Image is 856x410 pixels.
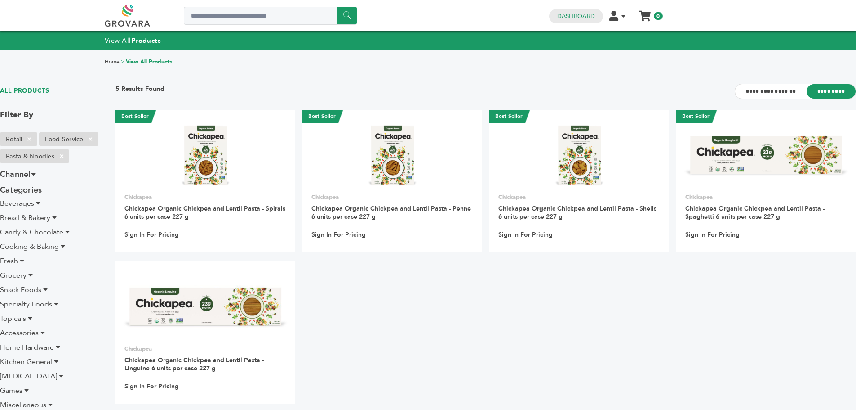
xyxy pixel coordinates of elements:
[22,134,37,144] span: ×
[105,36,161,45] a: View AllProducts
[54,151,69,162] span: ×
[498,231,553,239] a: Sign In For Pricing
[131,36,161,45] strong: Products
[83,134,98,144] span: ×
[685,231,740,239] a: Sign In For Pricing
[498,193,660,201] p: Chickapea
[124,345,286,353] p: Chickapea
[115,85,164,99] h3: 5 Results Found
[126,58,172,65] a: View All Products
[124,193,286,201] p: Chickapea
[498,204,656,221] a: Chickapea Organic Chickpea and Lentil Pasta - Shells 6 units per case 227 g
[124,204,285,221] a: Chickapea Organic Chickpea and Lentil Pasta - Spirals 6 units per case 227 g
[124,231,179,239] a: Sign In For Pricing
[685,193,847,201] p: Chickapea
[124,356,264,373] a: Chickapea Organic Chickpea and Lentil Pasta - Linguine 6 units per case 227 g
[115,280,295,333] img: Chickapea Organic Chickpea and Lentil Pasta - Linguine 6 units per case 227 g
[39,132,98,146] li: Food Service
[676,128,856,182] img: Chickapea Organic Chickpea and Lentil Pasta - Spaghetti 6 units per case 227 g
[121,58,124,65] span: >
[547,122,612,188] img: Chickapea Organic Chickpea and Lentil Pasta - Shells 6 units per case 227 g
[360,122,425,188] img: Chickapea Organic Chickpea and Lentil Pasta - Penne 6 units per case 227 g
[639,8,650,18] a: My Cart
[654,12,662,20] span: 0
[557,12,595,20] a: Dashboard
[685,204,825,221] a: Chickapea Organic Chickpea and Lentil Pasta - Spaghetti 6 units per case 227 g
[124,383,179,391] a: Sign In For Pricing
[311,204,471,221] a: Chickapea Organic Chickpea and Lentil Pasta - Penne 6 units per case 227 g
[311,193,473,201] p: Chickapea
[173,122,238,188] img: Chickapea Organic Chickpea and Lentil Pasta - Spirals 6 units per case 227 g
[184,7,357,25] input: Search a product or brand...
[311,231,366,239] a: Sign In For Pricing
[105,58,120,65] a: Home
